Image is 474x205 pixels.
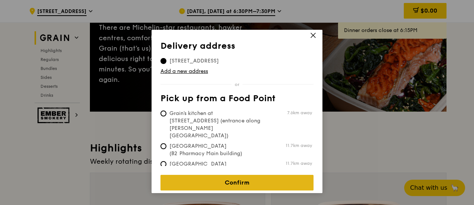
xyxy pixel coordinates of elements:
span: [STREET_ADDRESS] [160,57,228,65]
span: Grain's kitchen at [STREET_ADDRESS] (entrance along [PERSON_NAME][GEOGRAPHIC_DATA]) [160,110,271,140]
input: Grain's kitchen at [STREET_ADDRESS] (entrance along [PERSON_NAME][GEOGRAPHIC_DATA])7.6km away [160,110,166,116]
input: [STREET_ADDRESS] [160,58,166,64]
a: Add a new address [160,68,314,75]
span: [GEOGRAPHIC_DATA] (Level 1 [PERSON_NAME] block drop-off point) [160,160,271,183]
span: [GEOGRAPHIC_DATA] (B2 Pharmacy Main building) [160,142,271,157]
a: Confirm [160,175,314,190]
span: 11.7km away [286,160,312,166]
span: 7.6km away [287,110,312,116]
span: 11.7km away [286,142,312,148]
input: [GEOGRAPHIC_DATA] (B2 Pharmacy Main building)11.7km away [160,143,166,149]
th: Pick up from a Food Point [160,93,314,107]
input: [GEOGRAPHIC_DATA] (Level 1 [PERSON_NAME] block drop-off point)11.7km away [160,161,166,167]
th: Delivery address [160,41,314,54]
